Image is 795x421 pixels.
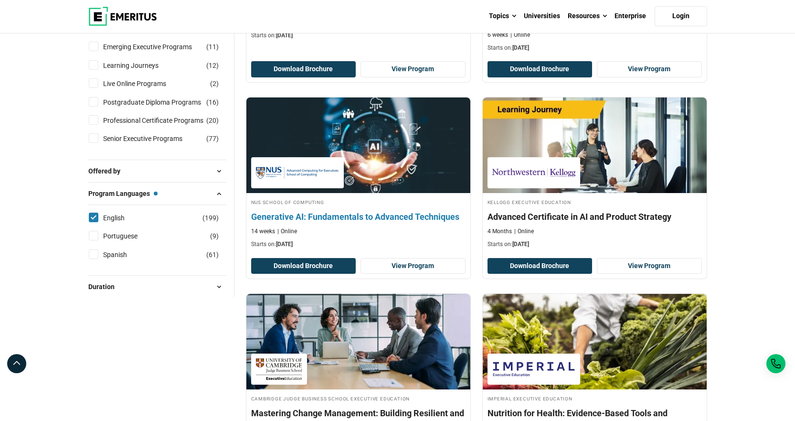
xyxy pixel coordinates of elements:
a: View Program [597,61,702,77]
img: Advanced Certificate in AI and Product Strategy | Online AI and Machine Learning Course [483,97,707,193]
span: ( ) [210,231,219,241]
a: Senior Executive Programs [103,133,201,144]
p: Online [277,227,297,236]
a: View Program [597,258,702,274]
span: Program Languages [88,188,158,199]
span: [DATE] [512,44,529,51]
p: 6 weeks [488,31,508,39]
img: Nutrition for Health: Evidence-Based Tools and Strategies | Online Healthcare Course [483,294,707,389]
a: Live Online Programs [103,78,185,89]
p: 14 weeks [251,227,275,236]
span: Duration [88,281,122,292]
span: Offered by [88,166,128,176]
img: Kellogg Executive Education [492,162,575,184]
span: [DATE] [276,241,293,248]
span: 2 [212,80,216,87]
a: AI and Machine Learning Course by Kellogg Executive Education - November 13, 2025 Kellogg Executi... [483,97,707,253]
button: Download Brochure [488,61,593,77]
h4: Kellogg Executive Education [488,198,702,206]
button: Download Brochure [251,258,356,274]
button: Duration [88,280,226,294]
button: Offered by [88,164,226,178]
img: Generative AI: Fundamentals to Advanced Techniques | Online Technology Course [235,93,481,198]
a: Technology Course by NUS School of Computing - September 30, 2025 NUS School of Computing NUS Sch... [246,97,470,253]
span: ( ) [206,97,219,108]
span: ( ) [206,42,219,52]
p: Starts on: [251,240,466,248]
span: ( ) [206,133,219,144]
span: 199 [205,214,216,222]
h4: Imperial Executive Education [488,394,702,402]
p: Online [510,31,530,39]
span: 11 [209,43,216,51]
h4: Advanced Certificate in AI and Product Strategy [488,211,702,223]
span: 77 [209,135,216,142]
span: 20 [209,117,216,124]
button: Download Brochure [251,61,356,77]
span: 9 [212,232,216,240]
a: Postgraduate Diploma Programs [103,97,220,108]
span: ( ) [202,213,219,223]
img: NUS School of Computing [256,162,339,184]
h4: Generative AI: Fundamentals to Advanced Techniques [251,211,466,223]
img: Cambridge Judge Business School Executive Education [256,358,302,380]
a: English [103,213,144,223]
span: ( ) [210,78,219,89]
h4: Cambridge Judge Business School Executive Education [251,394,466,402]
span: 12 [209,62,216,69]
span: [DATE] [276,32,293,39]
a: Professional Certificate Programs [103,115,223,126]
span: [DATE] [512,241,529,248]
span: 16 [209,98,216,106]
a: View Program [360,258,466,274]
span: ( ) [206,115,219,126]
a: Emerging Executive Programs [103,42,211,52]
a: Login [655,6,707,26]
a: Portuguese [103,231,157,241]
h4: NUS School of Computing [251,198,466,206]
p: Starts on: [488,240,702,248]
img: Imperial Executive Education [492,358,575,380]
p: Starts on: [251,32,466,40]
button: Program Languages [88,186,226,201]
p: 4 Months [488,227,512,236]
span: ( ) [206,249,219,260]
a: View Program [360,61,466,77]
button: Download Brochure [488,258,593,274]
span: 61 [209,251,216,259]
span: ( ) [206,60,219,71]
a: Spanish [103,249,146,260]
p: Starts on: [488,44,702,52]
a: Learning Journeys [103,60,178,71]
p: Online [514,227,534,236]
img: Mastering Change Management: Building Resilient and Adaptable Organisations | Online Business Man... [246,294,470,389]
